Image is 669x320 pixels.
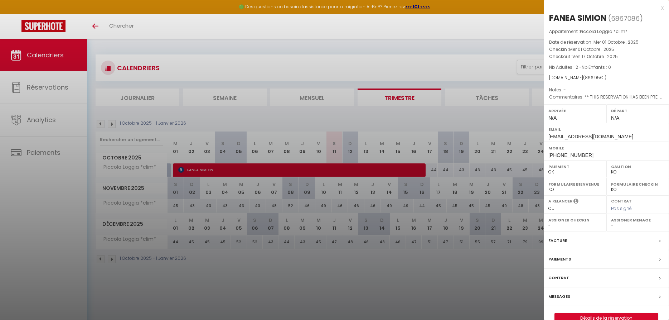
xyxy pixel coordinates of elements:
span: [PHONE_NUMBER] [548,152,593,158]
label: Formulaire Checkin [611,181,664,188]
label: A relancer [548,198,572,204]
p: Commentaires : [549,94,664,101]
i: Sélectionner OUI si vous souhaiter envoyer les séquences de messages post-checkout [573,198,578,206]
label: Contrat [611,198,632,203]
span: Mer 01 Octobre . 2025 [593,39,639,45]
p: Date de réservation : [549,39,664,46]
label: Mobile [548,144,664,152]
p: Notes : [549,86,664,94]
label: Assigner Checkin [548,216,602,224]
span: N/A [548,115,557,121]
span: ( ) [608,13,643,23]
p: Appartement : [549,28,664,35]
span: Nb Enfants : 0 [582,64,611,70]
span: Mer 01 Octobre . 2025 [569,46,614,52]
label: Contrat [548,274,569,282]
span: 866.95 [585,75,600,81]
label: Email [548,126,664,133]
p: Checkout : [549,53,664,60]
span: [EMAIL_ADDRESS][DOMAIN_NAME] [548,134,633,139]
span: Ven 17 Octobre . 2025 [572,53,618,59]
span: - [563,87,566,93]
span: ( € ) [583,75,606,81]
span: N/A [611,115,619,121]
div: x [544,4,664,12]
div: FANEA SIMION [549,12,606,24]
label: Formulaire Bienvenue [548,181,602,188]
label: Facture [548,237,567,244]
span: Nb Adultes : 2 - [549,64,611,70]
label: Paiements [548,255,571,263]
span: Piccola Loggia *clim* [580,28,627,34]
label: Paiement [548,163,602,170]
span: 6867086 [611,14,640,23]
p: Checkin : [549,46,664,53]
label: Départ [611,107,664,114]
label: Messages [548,293,570,300]
div: [DOMAIN_NAME] [549,75,664,81]
label: Caution [611,163,664,170]
label: Assigner Menage [611,216,664,224]
label: Arrivée [548,107,602,114]
span: Pas signé [611,205,632,211]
